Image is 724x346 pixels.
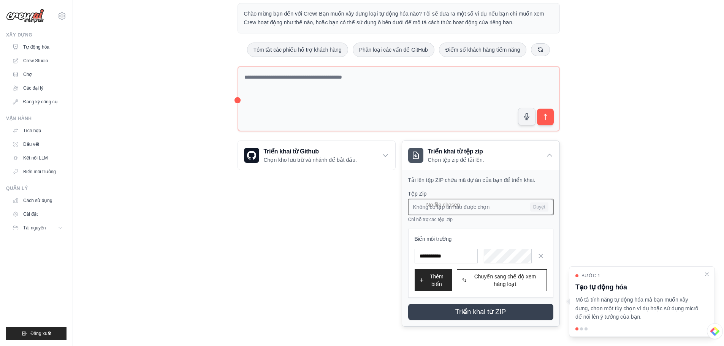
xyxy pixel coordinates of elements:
[23,58,48,63] font: Crew Studio
[9,208,67,220] a: Cài đặt
[264,157,357,163] font: Chọn kho lưu trữ và nhánh để bắt đầu.
[23,169,56,174] font: Biến môi trường
[6,116,32,121] font: Vận hành
[9,125,67,137] a: Tích hợp
[430,273,444,287] font: Thêm biến
[6,327,67,340] button: Đăng xuất
[704,271,710,277] button: Đóng hướng dẫn
[439,43,527,57] button: Điểm số khách hàng tiềm năng
[9,41,67,53] a: Tự động hóa
[9,68,67,81] a: Chợ
[9,55,67,67] a: Crew Studio
[247,43,348,57] button: Tóm tắt các phiếu hỗ trợ khách hàng
[581,273,600,278] font: Bước 1
[23,155,48,161] font: Kết nối LLM
[415,269,452,291] button: Thêm biến
[23,44,49,50] font: Tự động hóa
[428,157,484,163] font: Chọn tệp zip để tải lên.
[408,199,553,215] input: Không có tập tin nào được chọn Duyệt
[457,269,547,291] button: Chuyển sang chế độ xem hàng loạt
[9,96,67,108] a: Đăng ký công cụ
[9,82,67,94] a: Các đại lý
[359,47,428,53] font: Phân loại các vấn đề GitHub
[686,310,724,346] iframe: Chat Widget
[253,47,342,53] font: Tóm tắt các phiếu hỗ trợ khách hàng
[455,308,506,316] font: Triển khai từ ZIP
[23,99,58,104] font: Đăng ký công cụ
[474,273,536,287] font: Chuyển sang chế độ xem hàng loạt
[23,72,32,77] font: Chợ
[9,222,67,234] button: Tài nguyên
[9,166,67,178] a: Biến môi trường
[353,43,434,57] button: Phân loại các vấn đề GitHub
[23,128,41,133] font: Tích hợp
[445,47,520,53] font: Điểm số khách hàng tiềm năng
[264,148,319,155] font: Triển khai từ Github
[6,32,32,38] font: Xây dựng
[428,148,483,155] font: Triển khai từ tệp zip
[23,142,39,147] font: Dấu vết
[408,177,535,183] font: Tải lên tệp ZIP chứa mã dự án của bạn để triển khai.
[408,217,453,222] font: Chỉ hỗ trợ các tệp .zip
[23,212,38,217] font: Cài đặt
[9,194,67,207] a: Cách sử dụng
[23,225,46,231] font: Tài nguyên
[9,152,67,164] a: Kết nối LLM
[408,191,427,197] font: Tệp Zip
[6,186,28,191] font: Quản lý
[30,331,51,336] font: Đăng xuất
[6,9,44,23] img: Biểu trưng
[408,304,553,320] button: Triển khai từ ZIP
[244,11,544,25] font: Chào mừng bạn đến với Crew! Bạn muốn xây dựng loại tự động hóa nào? Tôi sẽ đưa ra một số ví dụ nế...
[23,198,52,203] font: Cách sử dụng
[575,297,698,320] font: Mô tả tính năng tự động hóa mà bạn muốn xây dựng, chọn một tùy chọn ví dụ hoặc sử dụng micrô để n...
[415,236,452,242] font: Biến môi trường
[9,138,67,150] a: Dấu vết
[23,85,43,91] font: Các đại lý
[575,283,627,291] font: Tạo tự động hóa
